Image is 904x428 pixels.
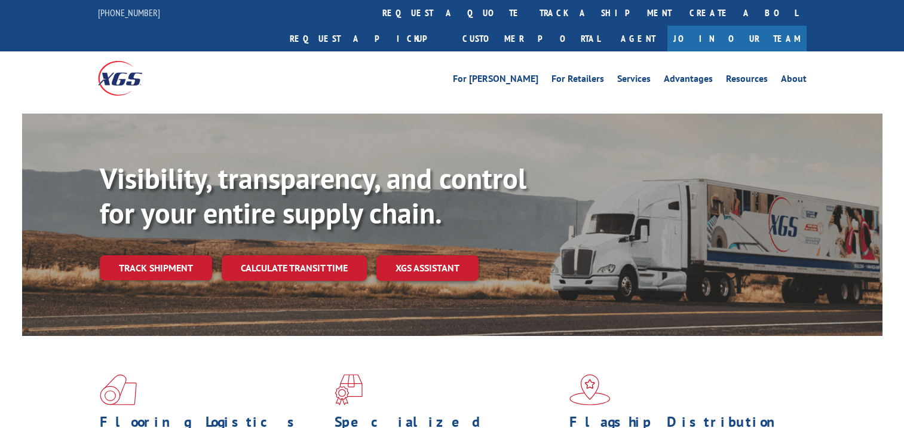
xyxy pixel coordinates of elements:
a: XGS ASSISTANT [376,255,479,281]
a: Advantages [664,74,713,87]
img: xgs-icon-total-supply-chain-intelligence-red [100,374,137,405]
b: Visibility, transparency, and control for your entire supply chain. [100,160,526,231]
a: For Retailers [551,74,604,87]
a: Customer Portal [453,26,609,51]
img: xgs-icon-flagship-distribution-model-red [569,374,611,405]
a: Calculate transit time [222,255,367,281]
a: Request a pickup [281,26,453,51]
a: [PHONE_NUMBER] [98,7,160,19]
a: Join Our Team [667,26,807,51]
a: Agent [609,26,667,51]
a: Track shipment [100,255,212,280]
img: xgs-icon-focused-on-flooring-red [335,374,363,405]
a: Services [617,74,651,87]
a: For [PERSON_NAME] [453,74,538,87]
a: Resources [726,74,768,87]
a: About [781,74,807,87]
